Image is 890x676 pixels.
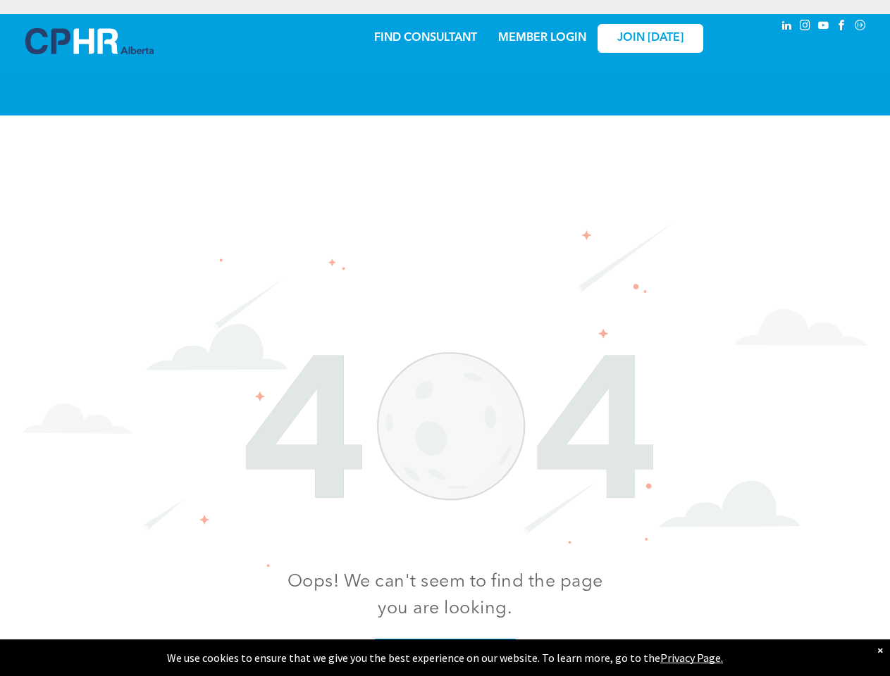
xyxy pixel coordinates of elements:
[660,651,723,665] a: Privacy Page.
[374,32,477,44] a: FIND CONSULTANT
[816,18,832,37] a: youtube
[598,24,703,53] a: JOIN [DATE]
[288,573,603,618] span: Oops! We can't seem to find the page you are looking.
[798,18,813,37] a: instagram
[779,18,795,37] a: linkedin
[834,18,850,37] a: facebook
[498,32,586,44] a: MEMBER LOGIN
[877,643,883,657] div: Dismiss notification
[617,32,684,45] span: JOIN [DATE]
[23,221,868,568] img: The number 404 is surrounded by clouds and stars on a white background.
[853,18,868,37] a: Social network
[25,28,154,54] img: A blue and white logo for cp alberta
